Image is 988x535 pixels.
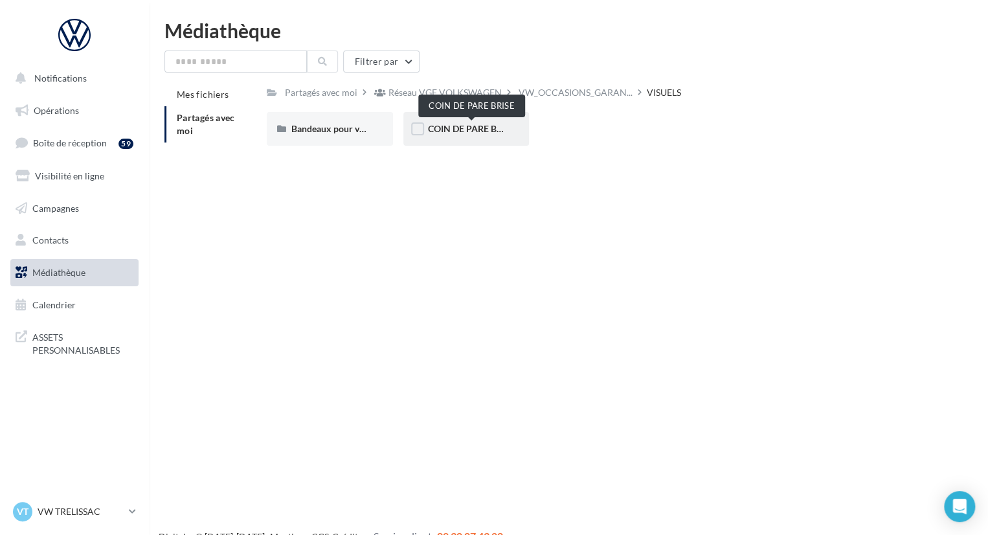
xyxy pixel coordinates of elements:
div: Réseau VGF VOLKSWAGEN [388,86,502,99]
span: VW_OCCASIONS_GARAN... [519,86,633,99]
span: Partagés avec moi [177,112,235,136]
a: Boîte de réception59 [8,129,141,157]
a: Calendrier [8,291,141,319]
span: ASSETS PERSONNALISABLES [32,328,133,356]
span: VT [17,505,28,518]
a: Médiathèque [8,259,141,286]
span: Bandeaux pour véhicules en ligne [291,123,425,134]
span: Notifications [34,73,87,84]
span: Calendrier [32,299,76,310]
a: Contacts [8,227,141,254]
span: Visibilité en ligne [35,170,104,181]
div: COIN DE PARE BRISE [418,95,525,117]
a: VT VW TRELISSAC [10,499,139,524]
span: Campagnes [32,202,79,213]
span: Contacts [32,234,69,245]
div: VISUELS [647,86,681,99]
a: ASSETS PERSONNALISABLES [8,323,141,361]
div: 59 [118,139,133,149]
span: Médiathèque [32,267,85,278]
button: Filtrer par [343,51,420,73]
div: Médiathèque [164,21,972,40]
button: Notifications [8,65,136,92]
span: Mes fichiers [177,89,229,100]
span: Boîte de réception [33,137,107,148]
span: COIN DE PARE BRISE [428,123,515,134]
a: Opérations [8,97,141,124]
div: Partagés avec moi [285,86,357,99]
p: VW TRELISSAC [38,505,124,518]
a: Visibilité en ligne [8,163,141,190]
a: Campagnes [8,195,141,222]
span: Opérations [34,105,79,116]
div: Open Intercom Messenger [944,491,975,522]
